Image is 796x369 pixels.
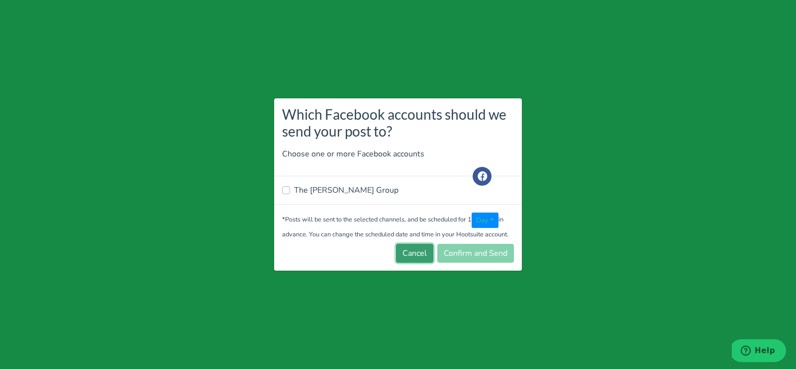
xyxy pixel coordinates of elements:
button: Day [472,213,498,228]
span: Day [476,216,488,225]
h3: Which Facebook accounts should we send your post to? [282,106,514,140]
button: Confirm and Send [437,244,514,263]
p: Choose one or more Facebook accounts [282,148,514,160]
button: Cancel [396,244,433,263]
small: *Posts will be sent to the selected channels, and be scheduled for 1 in advance. You can change t... [282,215,508,238]
label: The [PERSON_NAME] Group [294,184,398,196]
iframe: Opens a widget where you can find more information [732,339,786,364]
